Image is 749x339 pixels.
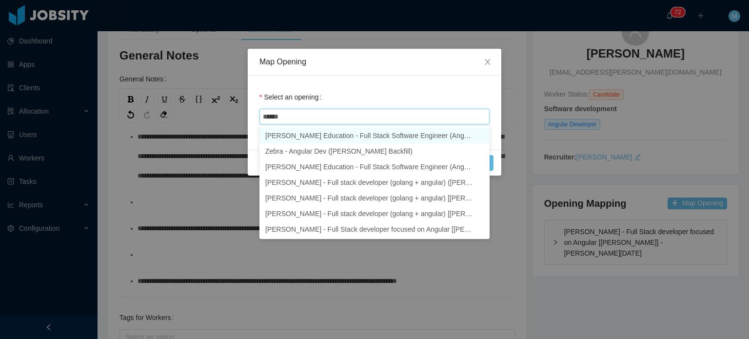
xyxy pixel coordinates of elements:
[259,206,490,221] li: [PERSON_NAME] - Full stack developer (golang + angular) [[PERSON_NAME]] 1/2
[478,133,484,139] i: icon: check
[478,195,484,201] i: icon: check
[474,49,501,76] button: Close
[259,143,490,159] li: Zebra - Angular Dev ([PERSON_NAME] Backfill)
[262,111,281,123] input: Select an opening
[259,93,325,101] label: Select an opening
[259,57,490,67] div: Map Opening
[478,148,484,154] i: icon: check
[259,175,490,190] li: [PERSON_NAME] - Full stack developer (golang + angular) ([PERSON_NAME] backfill) [[PERSON_NAME]]
[259,221,490,237] li: [PERSON_NAME] - Full Stack developer focused on Angular [[PERSON_NAME]] - [PERSON_NAME][DATE]
[259,190,490,206] li: [PERSON_NAME] - Full stack developer (golang + angular) [[PERSON_NAME]] 2/2
[259,128,490,143] li: [PERSON_NAME] Education - Full Stack Software Engineer (Angular + Golang) ([PERSON_NAME])
[478,179,484,185] i: icon: check
[478,164,484,170] i: icon: check
[259,159,490,175] li: [PERSON_NAME] Education - Full Stack Software Engineer (Angular + Golang) ([PERSON_NAME])
[484,58,492,66] i: icon: close
[478,211,484,217] i: icon: check
[478,226,484,232] i: icon: check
